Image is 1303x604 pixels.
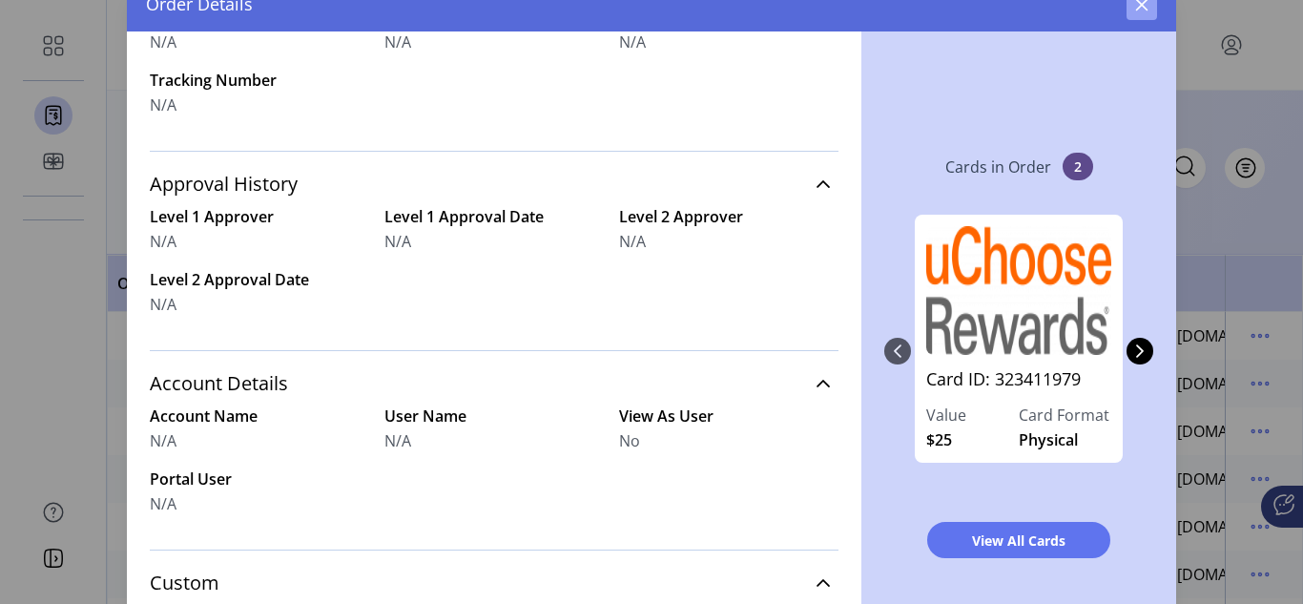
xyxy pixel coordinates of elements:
label: Level 1 Approver [150,205,369,228]
label: Card Format [1019,404,1111,427]
div: Account Details [150,405,838,538]
label: Level 2 Approver [619,205,838,228]
a: Card ID: 323411979 [926,366,1111,404]
span: N/A [150,230,176,253]
p: Cards in Order [945,156,1051,178]
label: Level 2 Approval Date [150,268,369,291]
span: N/A [150,31,176,53]
img: 323411979 [926,226,1111,355]
span: Approval History [150,175,298,194]
span: Physical [1019,428,1078,451]
span: N/A [384,230,411,253]
span: 2 [1063,153,1093,180]
span: N/A [384,31,411,53]
label: View As User [619,405,838,427]
div: 0 [911,196,1127,507]
span: N/A [619,230,646,253]
div: Approval History [150,205,838,339]
span: N/A [150,492,176,515]
span: N/A [150,94,176,116]
span: N/A [150,429,176,452]
a: Approval History [150,163,838,205]
button: Next Page [1127,338,1153,364]
span: N/A [384,429,411,452]
label: Portal User [150,468,369,490]
label: Level 1 Approval Date [384,205,604,228]
span: View All Cards [952,531,1086,551]
button: View All Cards [927,522,1110,558]
span: $25 [926,428,952,451]
span: Account Details [150,374,288,393]
a: Custom [150,562,838,604]
span: No [619,429,640,452]
label: User Name [384,405,604,427]
span: N/A [150,293,176,316]
label: Account Name [150,405,369,427]
label: Value [926,404,1019,427]
span: Custom [150,573,219,593]
span: N/A [619,31,646,53]
label: Tracking Number [150,69,369,92]
a: Account Details [150,363,838,405]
